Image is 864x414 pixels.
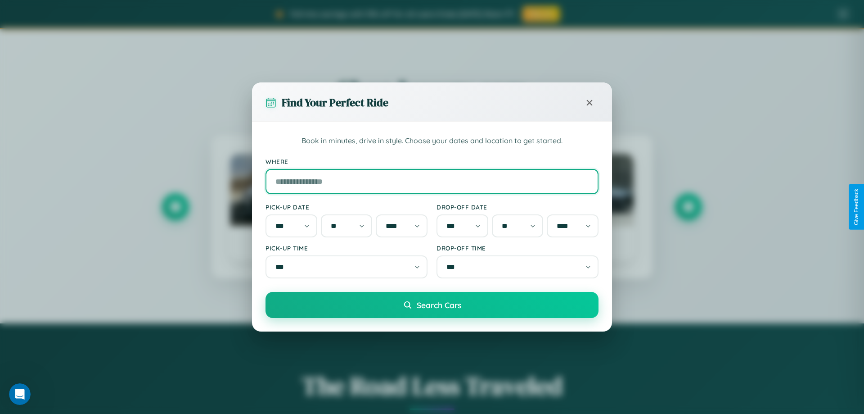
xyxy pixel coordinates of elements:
h3: Find Your Perfect Ride [282,95,388,110]
label: Pick-up Time [265,244,427,252]
button: Search Cars [265,292,598,318]
label: Where [265,158,598,165]
label: Drop-off Time [436,244,598,252]
label: Pick-up Date [265,203,427,211]
p: Book in minutes, drive in style. Choose your dates and location to get started. [265,135,598,147]
label: Drop-off Date [436,203,598,211]
span: Search Cars [417,300,461,310]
